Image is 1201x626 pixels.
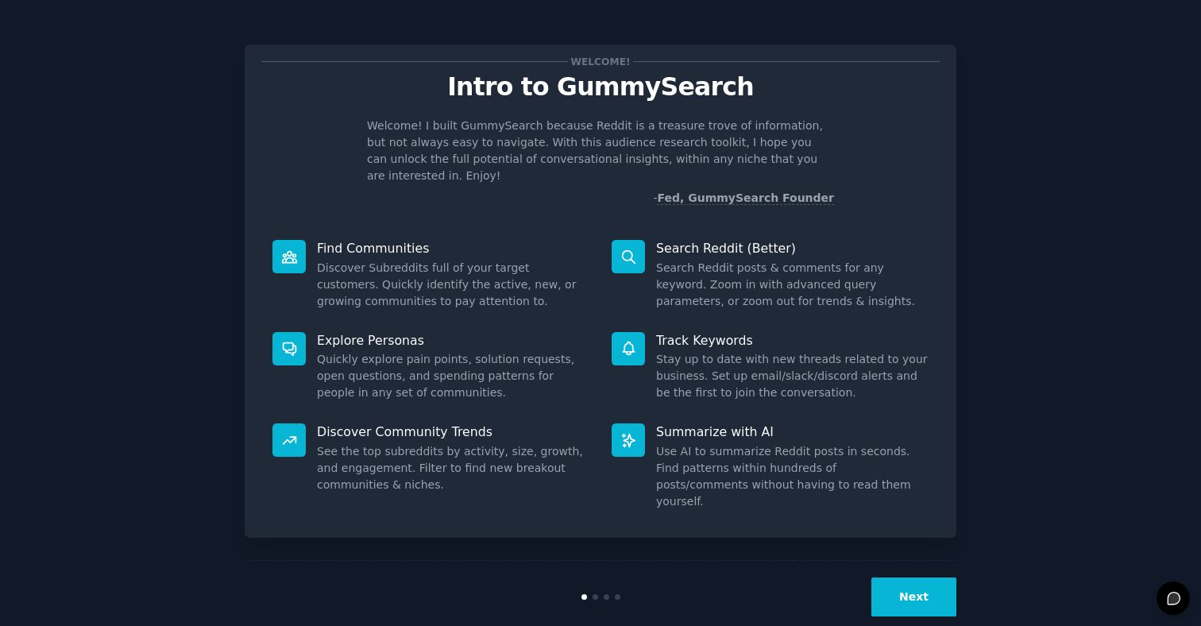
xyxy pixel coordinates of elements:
p: Track Keywords [656,332,929,349]
dd: Discover Subreddits full of your target customers. Quickly identify the active, new, or growing c... [317,260,589,310]
a: Fed, GummySearch Founder [657,191,834,205]
dd: Search Reddit posts & comments for any keyword. Zoom in with advanced query parameters, or zoom o... [656,260,929,310]
p: Find Communities [317,240,589,257]
dd: Stay up to date with new threads related to your business. Set up email/slack/discord alerts and ... [656,351,929,401]
p: Discover Community Trends [317,423,589,440]
p: Explore Personas [317,332,589,349]
p: Summarize with AI [656,423,929,440]
p: Welcome! I built GummySearch because Reddit is a treasure trove of information, but not always ea... [367,118,834,184]
p: Intro to GummySearch [261,73,940,101]
dd: See the top subreddits by activity, size, growth, and engagement. Filter to find new breakout com... [317,443,589,493]
dd: Quickly explore pain points, solution requests, open questions, and spending patterns for people ... [317,351,589,401]
span: Welcome! [568,53,633,70]
dd: Use AI to summarize Reddit posts in seconds. Find patterns within hundreds of posts/comments with... [656,443,929,510]
p: Search Reddit (Better) [656,240,929,257]
div: - [653,190,834,207]
button: Next [871,578,956,616]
